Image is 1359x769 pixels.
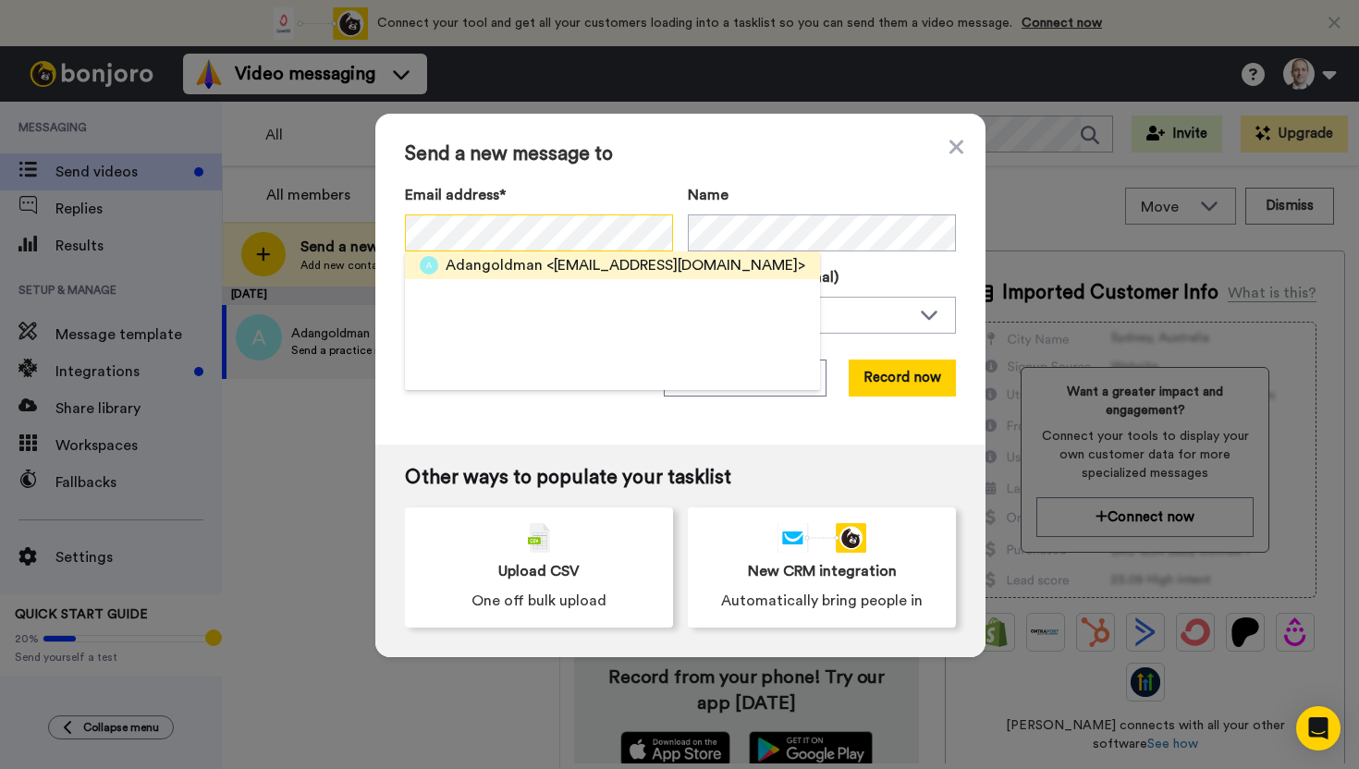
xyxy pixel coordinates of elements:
img: csv-grey.png [528,523,550,553]
span: <[EMAIL_ADDRESS][DOMAIN_NAME]> [546,254,805,276]
label: Email address* [405,184,673,206]
div: Open Intercom Messenger [1296,706,1341,751]
img: a.png [420,256,438,275]
span: New CRM integration [748,560,897,582]
div: animation [777,523,866,553]
span: Name [688,184,728,206]
span: Adangoldman [446,254,543,276]
span: One off bulk upload [471,590,606,612]
span: Other ways to populate your tasklist [405,467,956,489]
span: Send a new message to [405,143,956,165]
span: Automatically bring people in [721,590,923,612]
span: Upload CSV [498,560,580,582]
label: Assign it to (Optional) [688,266,956,288]
button: Record now [849,360,956,397]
